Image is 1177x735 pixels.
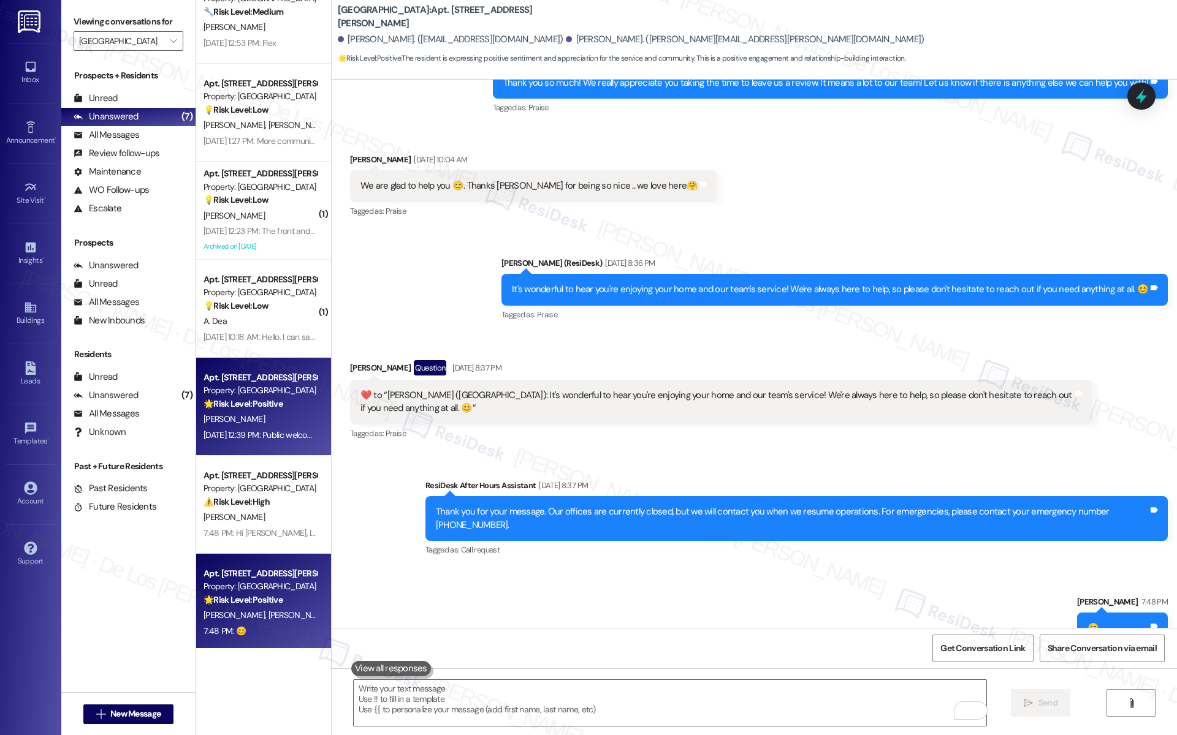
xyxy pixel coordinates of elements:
img: ResiDesk Logo [18,10,43,33]
span: [PERSON_NAME] [204,119,269,130]
div: All Messages [74,296,139,309]
a: Inbox [6,56,55,89]
div: Archived on [DATE] [202,239,318,254]
div: Unread [74,277,118,290]
strong: 💡 Risk Level: Low [204,194,269,205]
div: 7:48 PM: 😊 [204,625,246,636]
textarea: To enrich screen reader interactions, please activate Accessibility in Grammarly extension settings [354,680,986,726]
strong: 🌟 Risk Level: Positive [338,53,401,63]
div: Tagged as: [350,202,718,220]
span: [PERSON_NAME] [268,119,329,130]
span: A. Dea [204,315,227,326]
span: [PERSON_NAME] [204,413,265,424]
strong: 💡 Risk Level: Low [204,300,269,311]
div: Tagged as: [493,99,1168,116]
div: It's wonderful to hear you're enjoying your home and our team's service! We're always here to hel... [512,283,1148,296]
a: Buildings [6,297,55,330]
div: Residents [61,348,196,361]
div: Property: [GEOGRAPHIC_DATA] [204,90,317,103]
div: [DATE] 8:37 PM [536,479,588,492]
div: Unread [74,92,118,105]
span: Share Conversation via email [1048,642,1157,655]
div: Unread [74,371,118,383]
div: Unanswered [74,259,139,272]
div: Apt. [STREET_ADDRESS][PERSON_NAME] [204,567,317,580]
a: Leads [6,358,55,391]
span: Praise [528,102,549,113]
div: 7:48 PM: Hi [PERSON_NAME], I completely understand your concern with the ongoing pest issues, and... [204,527,1054,538]
b: [GEOGRAPHIC_DATA]: Apt. [STREET_ADDRESS][PERSON_NAME] [338,4,583,30]
div: All Messages [74,407,139,420]
span: Send [1038,696,1057,709]
div: [DATE] 1:27 PM: More communication around the time before move in! Just to know we are supported ... [204,135,1125,146]
div: Question [414,360,446,375]
a: Account [6,478,55,511]
div: ​❤️​ to “ [PERSON_NAME] ([GEOGRAPHIC_DATA]): It's wonderful to hear you're enjoying your home and... [360,389,1073,415]
span: [PERSON_NAME] [204,511,265,522]
span: • [47,435,49,443]
a: Site Visit • [6,177,55,210]
div: [PERSON_NAME] [350,153,718,170]
div: [DATE] 12:23 PM: The front and back yard 😊 [204,225,361,236]
span: Call request [461,545,500,555]
div: Past + Future Residents [61,460,196,473]
button: Share Conversation via email [1040,635,1165,662]
div: 😊 [1087,622,1099,635]
button: Send [1011,689,1070,717]
div: Apt. [STREET_ADDRESS][PERSON_NAME] [204,371,317,384]
label: Viewing conversations for [74,12,183,31]
span: [PERSON_NAME] [204,21,265,32]
a: Templates • [6,418,55,451]
div: Maintenance [74,165,141,178]
div: Unanswered [74,110,139,123]
div: ResiDesk After Hours Assistant [425,479,1168,496]
div: [DATE] 10:18 AM: Hello. I can say yes and no at the same time [204,331,417,342]
button: Get Conversation Link [932,635,1033,662]
a: Support [6,538,55,571]
span: Praise [386,206,406,216]
span: Get Conversation Link [940,642,1025,655]
div: All Messages [74,129,139,141]
span: • [42,254,44,263]
i:  [1127,698,1136,708]
div: Apt. [STREET_ADDRESS][PERSON_NAME] [204,273,317,286]
div: Unknown [74,426,126,439]
div: [DATE] 8:37 PM [449,361,501,374]
div: Tagged as: [425,541,1168,559]
div: Apt. [STREET_ADDRESS][PERSON_NAME] [204,167,317,180]
div: Thank you so much! We really appreciate you taking the time to leave us a review. It means a lot ... [503,77,1148,89]
div: Future Residents [74,500,156,513]
strong: 💡 Risk Level: Low [204,104,269,115]
div: [DATE] 8:36 PM [602,257,655,269]
div: [DATE] 12:53 PM: Flex [204,37,276,48]
i:  [96,709,105,719]
div: We are glad to help you 😊. Thanks [PERSON_NAME] for being so nice .. we love here🤗 [360,179,698,192]
div: 7:48 PM [1138,595,1168,608]
span: • [44,194,46,203]
span: • [55,134,56,143]
span: Praise [386,428,406,439]
div: Escalate [74,202,121,215]
div: [PERSON_NAME]. ([PERSON_NAME][EMAIL_ADDRESS][PERSON_NAME][DOMAIN_NAME]) [566,33,924,46]
div: [PERSON_NAME]. ([EMAIL_ADDRESS][DOMAIN_NAME]) [338,33,563,46]
span: Praise [537,309,557,320]
span: : The resident is expressing positive sentiment and appreciation for the service and community. T... [338,52,905,65]
button: New Message [83,704,174,724]
span: [PERSON_NAME] [268,609,329,620]
strong: 🌟 Risk Level: Positive [204,594,283,605]
div: [PERSON_NAME] (ResiDesk) [501,257,1168,274]
div: [PERSON_NAME] [1077,595,1168,612]
div: New Inbounds [74,314,145,327]
div: Prospects [61,236,196,249]
div: [DATE] 10:04 AM [411,153,467,166]
strong: 🔧 Risk Level: Medium [204,6,283,17]
div: Property: [GEOGRAPHIC_DATA] [204,181,317,194]
div: Apt. [STREET_ADDRESS][PERSON_NAME] [204,77,317,90]
div: Property: [GEOGRAPHIC_DATA] [204,384,317,397]
div: (7) [178,107,196,126]
div: (7) [178,386,196,405]
div: Prospects + Residents [61,69,196,82]
div: Tagged as: [350,424,1092,442]
div: [PERSON_NAME] [350,360,1092,380]
div: Past Residents [74,482,148,495]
